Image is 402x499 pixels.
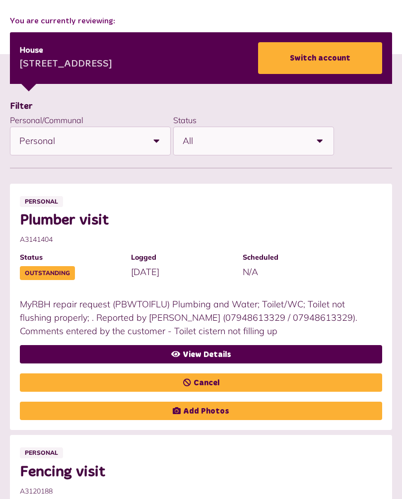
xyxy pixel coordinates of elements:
p: MyRBH repair request (PBWTOIFLU) Plumbing and Water; Toilet/WC; Toilet not flushing properly; . R... [20,297,372,338]
span: Filter [10,102,33,111]
span: Plumber visit [20,212,372,229]
span: Personal [19,127,142,155]
a: Cancel [20,373,382,392]
a: Add Photos [20,402,382,420]
span: All [183,127,306,155]
span: A3141404 [20,234,372,245]
label: Personal/Communal [10,115,83,125]
span: Scheduled [243,252,344,263]
span: Fencing visit [20,463,372,481]
span: N/A [243,266,258,278]
a: View Details [20,345,382,363]
div: House [20,45,112,57]
span: Logged [131,252,232,263]
a: Switch account [258,42,382,74]
label: Status [173,115,197,125]
span: You are currently reviewing: [10,15,392,27]
span: A3120188 [20,486,372,497]
span: Outstanding [20,266,75,280]
span: Personal [20,447,63,458]
div: [STREET_ADDRESS] [20,57,112,72]
span: Personal [20,196,63,207]
span: Status [20,252,121,263]
span: [DATE] [131,266,159,278]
